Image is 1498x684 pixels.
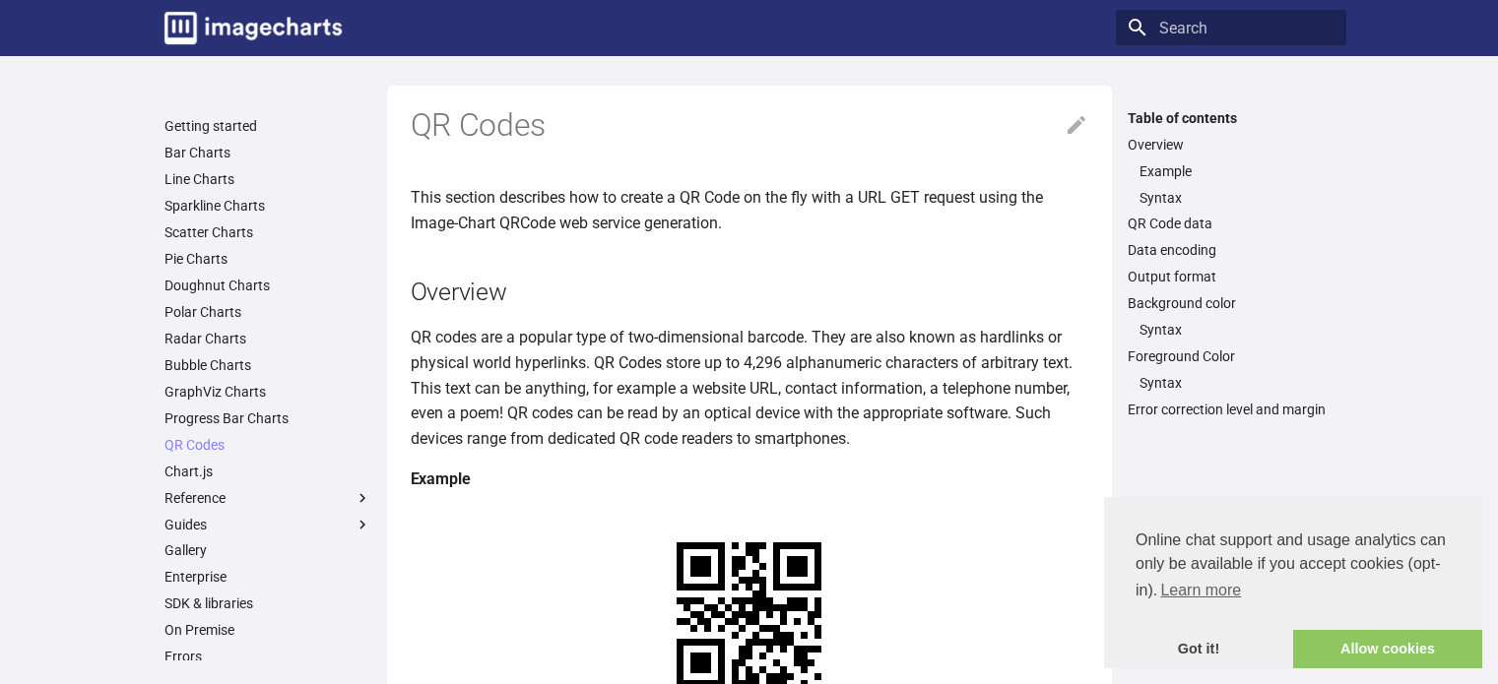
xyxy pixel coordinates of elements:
[411,466,1088,492] h4: Example
[164,170,371,188] a: Line Charts
[411,185,1088,235] p: This section describes how to create a QR Code on the fly with a URL GET request using the Image-...
[164,594,371,612] a: SDK & libraries
[164,117,371,135] a: Getting started
[164,12,342,44] img: logo
[1140,189,1335,207] a: Syntax
[1128,347,1335,365] a: Foreground Color
[157,4,350,52] a: Image-Charts documentation
[164,383,371,401] a: GraphViz Charts
[1140,321,1335,339] a: Syntax
[1128,162,1335,207] nav: Overview
[1293,630,1482,669] a: allow cookies
[164,250,371,268] a: Pie Charts
[164,516,371,533] label: Guides
[411,105,1088,147] h1: QR Codes
[1128,215,1335,232] a: QR Code data
[1116,109,1346,419] nav: Table of contents
[1140,374,1335,392] a: Syntax
[411,275,1088,309] h2: Overview
[1128,136,1335,154] a: Overview
[1136,529,1451,605] span: Online chat support and usage analytics can only be available if you accept cookies (opt-in).
[164,436,371,454] a: QR Codes
[1128,401,1335,418] a: Error correction level and margin
[164,409,371,427] a: Progress Bar Charts
[164,489,371,507] label: Reference
[1140,162,1335,180] a: Example
[1116,10,1346,45] input: Search
[1128,241,1335,259] a: Data encoding
[1128,374,1335,392] nav: Foreground Color
[1157,576,1244,605] a: learn more about cookies
[164,541,371,559] a: Gallery
[411,325,1088,451] p: QR codes are a popular type of two-dimensional barcode. They are also known as hardlinks or physi...
[164,568,371,586] a: Enterprise
[164,197,371,215] a: Sparkline Charts
[164,144,371,161] a: Bar Charts
[164,330,371,347] a: Radar Charts
[164,463,371,480] a: Chart.js
[164,223,371,241] a: Scatter Charts
[1128,321,1335,339] nav: Background color
[1116,109,1346,127] label: Table of contents
[1104,497,1482,668] div: cookieconsent
[1128,294,1335,312] a: Background color
[1128,268,1335,285] a: Output format
[164,277,371,294] a: Doughnut Charts
[164,648,371,665] a: Errors
[164,621,371,639] a: On Premise
[164,303,371,321] a: Polar Charts
[1104,630,1293,669] a: dismiss cookie message
[164,356,371,374] a: Bubble Charts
